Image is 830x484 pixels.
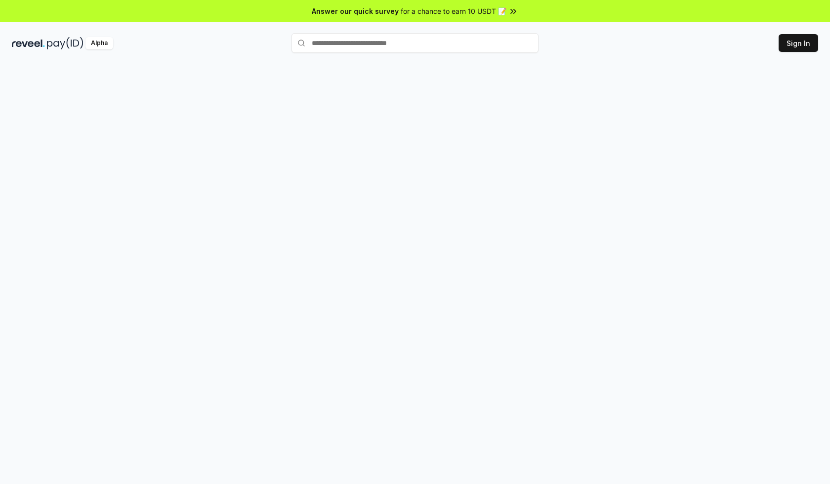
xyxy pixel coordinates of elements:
[47,37,83,49] img: pay_id
[312,6,399,16] span: Answer our quick survey
[12,37,45,49] img: reveel_dark
[779,34,818,52] button: Sign In
[401,6,506,16] span: for a chance to earn 10 USDT 📝
[85,37,113,49] div: Alpha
